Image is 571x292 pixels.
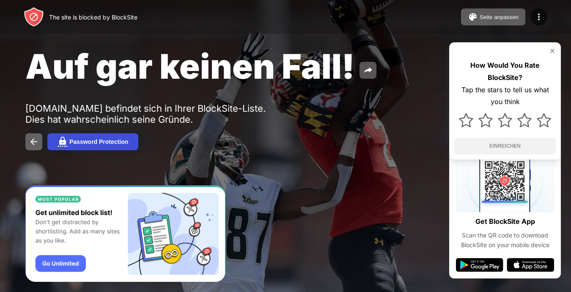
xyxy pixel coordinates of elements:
div: The site is blocked by BlockSite [49,14,137,21]
img: menu-icon.svg [534,12,544,22]
button: Password Protection [47,133,138,150]
img: pallet.svg [468,12,478,22]
div: Seite anpassen [480,14,519,20]
div: Scan the QR code to download BlockSite on your mobile device [456,231,554,250]
div: How Would You Rate BlockSite? [454,59,556,84]
img: app-store.svg [507,258,554,272]
button: EINREICHEN [454,138,556,154]
img: rate-us-close.svg [549,47,556,54]
div: Password Protection [69,138,128,145]
img: back.svg [29,137,39,147]
button: Seite anpassen [461,8,525,25]
img: star.svg [459,113,473,127]
div: Get BlockSite App [475,215,535,228]
div: Tap the stars to tell us what you think [454,84,556,108]
span: Auf gar keinen Fall! [25,46,354,87]
img: star.svg [537,113,551,127]
iframe: Banner [25,185,225,282]
img: google-play.svg [456,258,503,272]
img: header-logo.svg [24,7,44,27]
img: star.svg [517,113,532,127]
img: star.svg [478,113,493,127]
img: star.svg [498,113,512,127]
img: share.svg [363,65,373,75]
div: [DOMAIN_NAME] befindet sich in Ihrer BlockSite-Liste. Dies hat wahrscheinlich seine Gründe. [25,103,287,125]
img: password.svg [58,137,68,147]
